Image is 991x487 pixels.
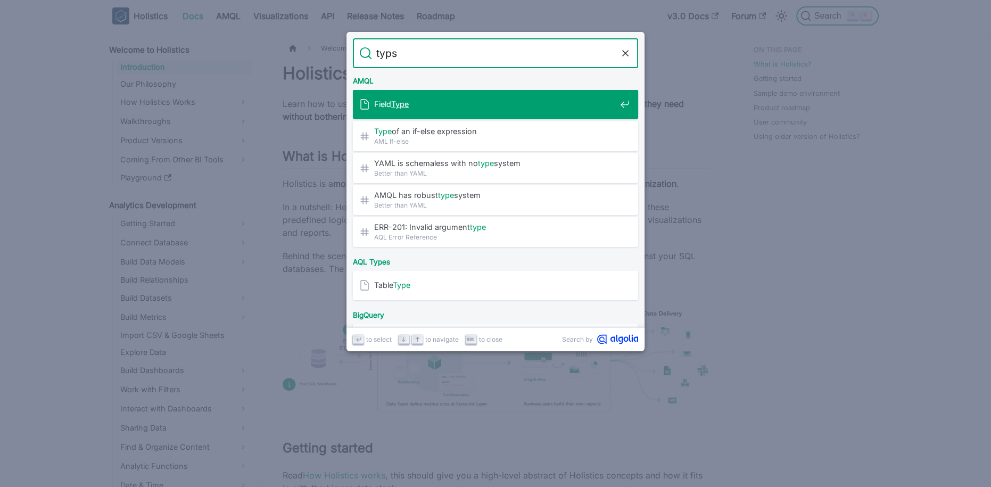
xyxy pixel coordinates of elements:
[374,280,616,290] span: Table
[374,200,616,210] span: Better than YAML
[374,222,616,232] span: ERR-201: Invalid argument ​
[562,334,638,344] a: Search byAlgolia
[478,159,494,168] mark: type
[353,89,638,119] a: FieldType
[374,168,616,178] span: Better than YAML
[479,334,502,344] span: to close
[353,185,638,215] a: AMQL has robusttypesystem​Better than YAML
[353,324,638,353] a: Handle RECORDtypein BigQuery
[562,334,593,344] span: Search by
[353,153,638,183] a: YAML is schemaless with notypesystem​Better than YAML
[597,334,638,344] svg: Algolia
[351,68,640,89] div: AMQL
[438,191,454,200] mark: type
[374,99,616,109] span: Field
[400,335,408,343] svg: Arrow down
[374,136,616,146] span: AML If-else
[393,280,410,290] mark: Type
[372,38,619,68] input: Search docs
[414,335,422,343] svg: Arrow up
[425,334,459,344] span: to navigate
[353,217,638,247] a: ERR-201: Invalid argumenttype​AQL Error Reference
[374,190,616,200] span: AMQL has robust system​
[374,158,616,168] span: YAML is schemaless with no system​
[391,100,409,109] mark: Type
[619,47,632,60] button: Clear the query
[351,302,640,324] div: BigQuery
[353,270,638,300] a: TableType
[353,121,638,151] a: Typeof an if-else expression​AML If-else
[374,232,616,242] span: AQL Error Reference
[366,334,392,344] span: to select
[351,249,640,270] div: AQL Types
[467,335,475,343] svg: Escape key
[374,126,616,136] span: of an if-else expression​
[354,335,362,343] svg: Enter key
[374,127,392,136] mark: Type
[470,222,486,232] mark: type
